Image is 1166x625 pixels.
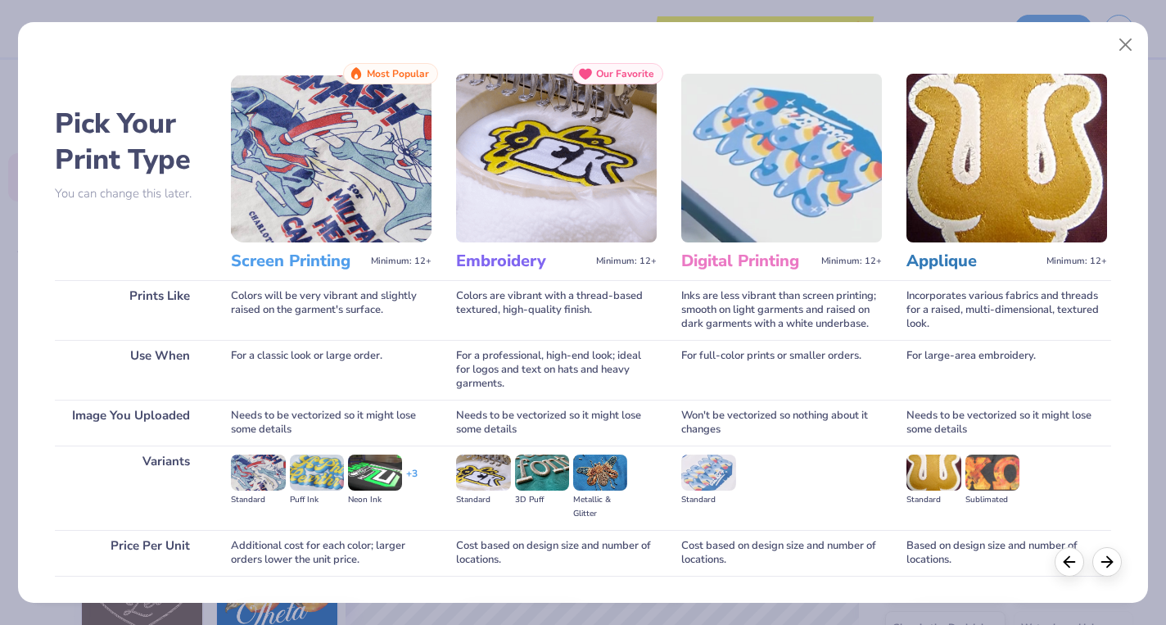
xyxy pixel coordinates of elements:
[965,493,1019,507] div: Sublimated
[231,493,285,507] div: Standard
[1110,29,1141,61] button: Close
[596,68,654,79] span: Our Favorite
[231,340,432,400] div: For a classic look or large order.
[681,280,882,340] div: Inks are less vibrant than screen printing; smooth on light garments and raised on dark garments ...
[456,400,657,446] div: Needs to be vectorized so it might lose some details
[456,530,657,576] div: Cost based on design size and number of locations.
[681,400,882,446] div: Won't be vectorized so nothing about it changes
[231,400,432,446] div: Needs to be vectorized so it might lose some details
[906,340,1107,400] div: For large-area embroidery.
[55,280,206,340] div: Prints Like
[681,74,882,242] img: Digital Printing
[906,455,960,491] img: Standard
[906,74,1107,242] img: Applique
[821,256,882,267] span: Minimum: 12+
[231,74,432,242] img: Screen Printing
[906,280,1107,340] div: Incorporates various fabrics and threads for a raised, multi-dimensional, textured look.
[573,493,627,521] div: Metallic & Glitter
[348,493,402,507] div: Neon Ink
[573,455,627,491] img: Metallic & Glitter
[231,455,285,491] img: Standard
[290,493,344,507] div: Puff Ink
[290,455,344,491] img: Puff Ink
[55,400,206,446] div: Image You Uploaded
[681,493,735,507] div: Standard
[596,256,657,267] span: Minimum: 12+
[231,280,432,340] div: Colors will be very vibrant and slightly raised on the garment's surface.
[406,467,418,495] div: + 3
[456,455,510,491] img: Standard
[456,280,657,340] div: Colors are vibrant with a thread-based textured, high-quality finish.
[55,340,206,400] div: Use When
[456,340,657,400] div: For a professional, high-end look; ideal for logos and text on hats and heavy garments.
[456,493,510,507] div: Standard
[55,187,206,201] p: You can change this later.
[906,493,960,507] div: Standard
[456,251,590,272] h3: Embroidery
[681,251,815,272] h3: Digital Printing
[231,530,432,576] div: Additional cost for each color; larger orders lower the unit price.
[965,455,1019,491] img: Sublimated
[906,251,1040,272] h3: Applique
[55,446,206,530] div: Variants
[906,400,1107,446] div: Needs to be vectorized so it might lose some details
[348,455,402,491] img: Neon Ink
[681,455,735,491] img: Standard
[515,493,569,507] div: 3D Puff
[681,340,882,400] div: For full-color prints or smaller orders.
[55,106,206,178] h2: Pick Your Print Type
[515,455,569,491] img: 3D Puff
[371,256,432,267] span: Minimum: 12+
[367,68,429,79] span: Most Popular
[55,530,206,576] div: Price Per Unit
[1046,256,1107,267] span: Minimum: 12+
[231,251,364,272] h3: Screen Printing
[906,530,1107,576] div: Based on design size and number of locations.
[681,530,882,576] div: Cost based on design size and number of locations.
[456,74,657,242] img: Embroidery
